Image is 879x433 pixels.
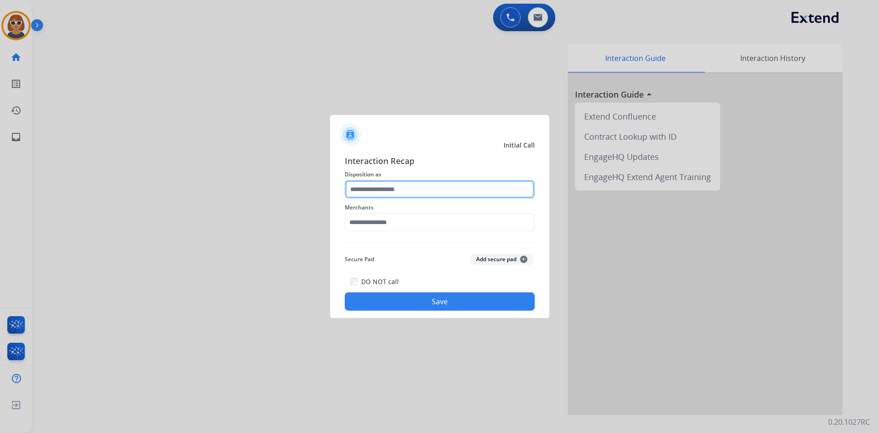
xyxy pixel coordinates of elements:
[345,242,535,243] img: contact-recap-line.svg
[361,277,399,286] label: DO NOT call
[345,169,535,180] span: Disposition as
[345,202,535,213] span: Merchants
[339,124,361,146] img: contactIcon
[828,417,870,428] p: 0.20.1027RC
[345,292,535,311] button: Save
[345,254,374,265] span: Secure Pad
[471,254,533,265] button: Add secure pad+
[345,154,535,169] span: Interaction Recap
[520,256,527,263] span: +
[504,141,535,150] span: Initial Call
